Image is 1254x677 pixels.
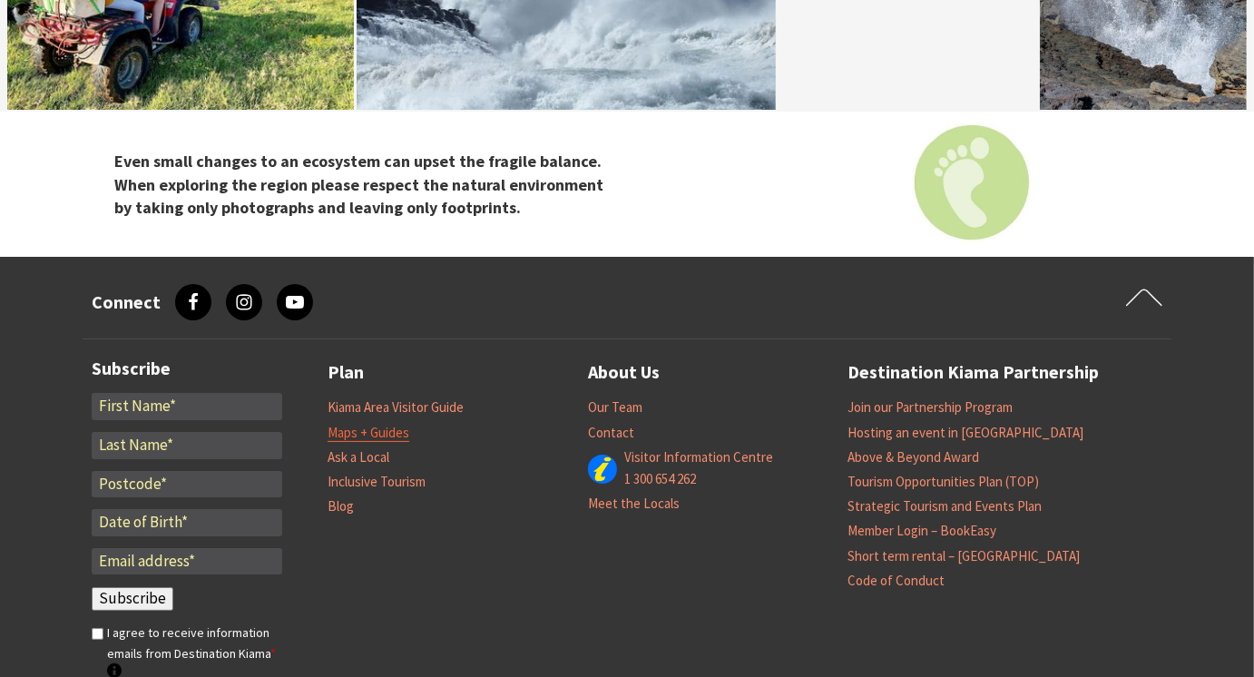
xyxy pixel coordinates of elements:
input: Last Name* [92,432,282,459]
a: Plan [328,358,364,388]
a: Tourism Opportunities Plan (TOP) [847,473,1039,491]
a: Contact [588,424,634,442]
input: Postcode* [92,471,282,498]
a: Ask a Local [328,448,389,466]
a: Maps + Guides [328,424,409,442]
a: Short term rental – [GEOGRAPHIC_DATA] Code of Conduct [847,547,1080,590]
a: Blog [328,497,354,515]
a: Destination Kiama Partnership [847,358,1099,388]
h3: Subscribe [92,358,282,379]
input: Date of Birth* [92,509,282,536]
h3: Connect [92,291,161,313]
a: Strategic Tourism and Events Plan [847,497,1042,515]
a: Member Login – BookEasy [847,522,996,540]
strong: Even small changes to an ecosystem can upset the fragile balance. When exploring the region pleas... [115,152,604,218]
input: First Name* [92,393,282,420]
a: Join our Partnership Program [847,398,1013,417]
input: Email address* [92,548,282,575]
a: About Us [588,358,660,388]
a: Hosting an event in [GEOGRAPHIC_DATA] [847,424,1083,442]
a: Kiama Area Visitor Guide [328,398,464,417]
a: Inclusive Tourism [328,473,426,491]
a: Above & Beyond Award [847,448,979,466]
a: Visitor Information Centre [624,448,773,466]
a: Meet the Locals [588,495,680,513]
a: 1 300 654 262 [624,470,696,488]
a: Our Team [588,398,642,417]
input: Subscribe [92,587,173,611]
